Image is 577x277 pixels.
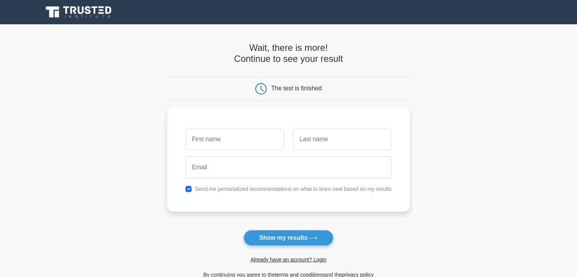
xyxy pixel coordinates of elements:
[250,257,326,263] a: Already have an account? Login
[293,128,391,150] input: Last name
[186,128,284,150] input: First name
[244,230,333,246] button: Show my results
[186,156,391,178] input: Email
[271,85,322,91] div: The test is finished
[167,42,410,65] h4: Wait, there is more! Continue to see your result
[195,186,391,192] label: Send me personalized recommendations on what to learn next based on my results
